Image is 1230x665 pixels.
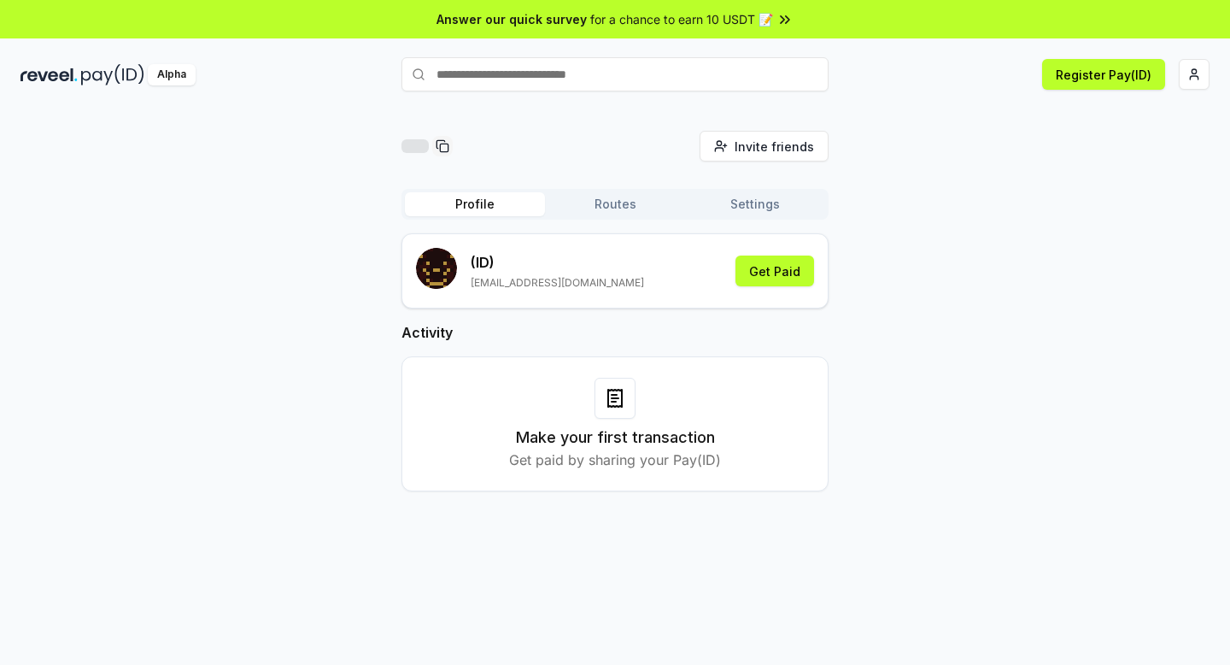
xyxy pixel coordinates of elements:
[148,64,196,85] div: Alpha
[509,450,721,470] p: Get paid by sharing your Pay(ID)
[81,64,144,85] img: pay_id
[685,192,825,216] button: Settings
[436,10,587,28] span: Answer our quick survey
[590,10,773,28] span: for a chance to earn 10 USDT 📝
[20,64,78,85] img: reveel_dark
[405,192,545,216] button: Profile
[1042,59,1165,90] button: Register Pay(ID)
[735,256,814,286] button: Get Paid
[401,322,829,343] h2: Activity
[700,131,829,162] button: Invite friends
[471,276,644,290] p: [EMAIL_ADDRESS][DOMAIN_NAME]
[516,426,715,450] h3: Make your first transaction
[471,252,644,273] p: (ID)
[545,192,685,216] button: Routes
[735,138,814,156] span: Invite friends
